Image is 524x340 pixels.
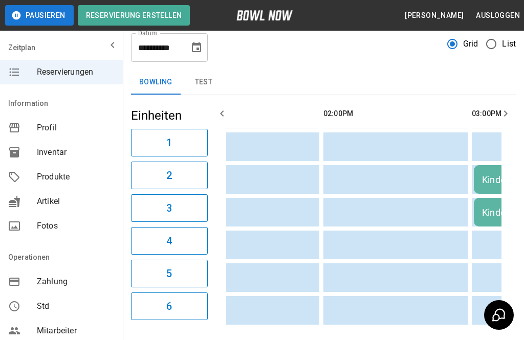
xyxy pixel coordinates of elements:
button: 5 [131,260,208,287]
span: Produkte [37,171,115,183]
h6: 6 [166,298,172,314]
h6: 2 [166,167,172,184]
h6: 1 [166,134,172,151]
th: 01:00PM [175,99,319,128]
span: List [502,38,516,50]
button: Bowling [131,70,181,95]
div: inventory tabs [131,70,516,95]
span: Grid [463,38,478,50]
button: 2 [131,162,208,189]
span: Profil [37,122,115,134]
span: Mitarbeiter [37,325,115,337]
h5: Einheiten [131,107,208,124]
img: logo [236,10,293,20]
button: 3 [131,194,208,222]
button: Reservierung erstellen [78,5,190,26]
button: Choose date, selected date is 20. Dez. 2025 [186,37,207,58]
h6: 4 [166,233,172,249]
button: test [181,70,227,95]
span: Fotos [37,220,115,232]
span: Inventar [37,146,115,158]
button: 4 [131,227,208,255]
h6: 3 [166,200,172,216]
h6: 5 [166,265,172,282]
span: Zahlung [37,276,115,288]
button: Ausloggen [472,6,524,25]
button: Pausieren [5,5,74,26]
span: Std [37,300,115,312]
button: 1 [131,129,208,156]
th: 02:00PM [323,99,468,128]
span: Reservierungen [37,66,115,78]
span: Artikel [37,195,115,208]
button: [PERSON_NAME] [401,6,468,25]
button: 6 [131,292,208,320]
